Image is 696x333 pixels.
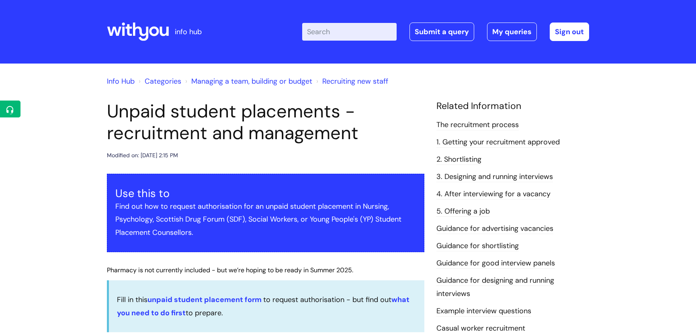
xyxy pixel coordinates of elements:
a: Guidance for shortlisting [436,241,519,251]
a: Info Hub [107,76,135,86]
input: Search [302,23,397,41]
div: Modified on: [DATE] 2:15 PM [107,150,178,160]
li: Managing a team, building or budget [183,75,312,88]
div: | - [302,23,589,41]
a: Sign out [550,23,589,41]
a: 4. After interviewing for a vacancy [436,189,551,199]
a: 2. Shortlisting [436,154,481,165]
a: Categories [145,76,181,86]
a: unpaid student placement form [147,295,262,304]
li: Recruiting new staff [314,75,388,88]
p: Fill in this to request authorisation - but find out to prepare. [117,293,416,319]
h1: Unpaid student placements - recruitment and management [107,101,424,144]
a: Recruiting new staff [322,76,388,86]
a: Managing a team, building or budget [191,76,312,86]
span: Pharmacy is not currently included - but we’re hoping to be ready in Summer 2025. [107,266,353,274]
a: The recruitment process [436,120,519,130]
a: what you need to do first [117,295,409,317]
a: 1. Getting your recruitment approved [436,137,560,148]
a: Guidance for designing and running interviews [436,275,554,299]
p: Find out how to request authorisation for an unpaid student placement in Nursing, Psychology, Sco... [115,200,416,239]
a: Guidance for advertising vacancies [436,224,553,234]
p: info hub [175,25,202,38]
a: My queries [487,23,537,41]
a: Guidance for good interview panels [436,258,555,269]
a: 3. Designing and running interviews [436,172,553,182]
a: Submit a query [409,23,474,41]
h3: Use this to [115,187,416,200]
a: 5. Offering a job [436,206,490,217]
h4: Related Information [436,101,589,112]
a: Example interview questions [436,306,531,317]
li: Solution home [137,75,181,88]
